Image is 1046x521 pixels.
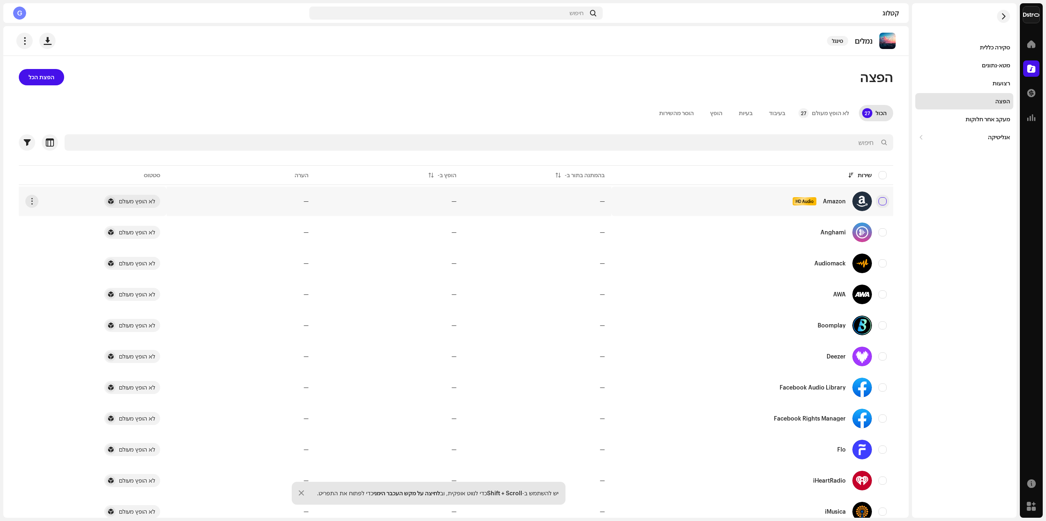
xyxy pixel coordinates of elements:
div: מעקב אחר חלוקות [966,116,1010,122]
div: iHeartRadio [813,478,846,483]
div: Flo [837,447,846,452]
re-m-nav-dropdown: אנליטיקה [915,129,1013,145]
div: AWA [833,292,846,297]
div: לא הופץ מעולם [119,416,155,421]
p: נמלים [855,37,873,45]
div: iMusica [825,509,846,514]
re-m-nav-item: רצועות [915,75,1013,91]
div: לא הופץ מעולם [119,198,155,204]
div: לא הופץ מעולם [119,260,155,266]
re-a-table-badge: — [304,323,308,328]
div: סקירה כללית [980,44,1010,51]
re-a-table-badge: — [304,385,308,390]
span: — [451,478,456,483]
re-a-table-badge: — [304,416,308,421]
div: הופץ ב- [438,171,456,179]
div: לא הופץ מעולם [812,105,849,121]
div: Amazon [823,198,846,204]
span: — [451,198,456,204]
span: — [600,416,605,421]
div: לא הופץ מעולם [119,354,155,359]
div: שירות [858,171,872,179]
re-m-nav-item: סקירה כללית [915,39,1013,56]
strong: Shift + Scroll [487,490,522,497]
div: לא הופץ מעולם [119,509,155,514]
div: לא הופץ מעולם [119,292,155,297]
span: — [451,323,456,328]
div: הוסר מהשירות [659,105,694,121]
input: חיפוש [65,134,893,151]
div: יש להשתמש ב- כדי לנווט אופקית, וב כדי לפתוח את התפריט. [317,490,559,497]
re-a-table-badge: — [304,354,308,359]
div: בעיבוד [769,105,785,121]
span: — [600,447,605,452]
div: G [13,7,26,20]
div: Facebook Rights Manager [774,416,846,421]
re-m-nav-item: הפצה [915,93,1013,109]
strong: לחיצה על מקש העכבר הימני [373,490,440,497]
div: לא הופץ מעולם [119,229,155,235]
span: HD Audio [793,198,816,204]
div: לא הופץ מעולם [119,447,155,452]
div: הופץ [710,105,722,121]
div: Facebook Audio Library [780,385,846,390]
div: Deezer [827,354,846,359]
div: בעיות [739,105,753,121]
button: הפצת הכל [19,69,64,85]
span: — [451,416,456,421]
p-badge: 27 [862,108,872,118]
div: לא הופץ מעולם [119,478,155,483]
span: חיפוש [570,10,583,16]
span: סינגל [827,36,848,46]
span: — [600,229,605,235]
span: — [451,292,456,297]
span: — [600,323,605,328]
span: — [451,229,456,235]
re-a-table-badge: — [304,447,308,452]
span: — [600,478,605,483]
span: — [600,198,605,204]
span: — [600,292,605,297]
div: מטא-נתונים [982,62,1010,69]
span: — [600,260,605,266]
div: הכול [876,105,887,121]
span: — [600,385,605,390]
re-m-nav-item: מטא-נתונים [915,57,1013,73]
span: — [451,447,456,452]
div: רצועות [992,80,1010,87]
re-a-table-badge: — [304,260,308,266]
span: — [451,509,456,514]
div: אנליטיקה [988,134,1010,140]
span: הפצת הכל [29,69,54,85]
re-m-nav-item: מעקב אחר חלוקות [915,111,1013,127]
re-a-table-badge: — [304,292,308,297]
re-a-table-badge: — [304,198,308,204]
p-badge: 27 [798,108,809,118]
img: f14aea68-1bd4-4f28-b46f-cddd6a051620 [879,33,896,49]
span: — [451,385,456,390]
span: הפצה [860,69,893,85]
span: — [600,509,605,514]
re-a-table-badge: — [304,509,308,514]
re-a-table-badge: — [304,478,308,483]
img: a754eb8e-f922-4056-8001-d1d15cdf72ef [1023,7,1039,23]
div: לא הופץ מעולם [119,385,155,390]
div: לא הופץ מעולם [119,323,155,328]
span: — [451,260,456,266]
span: — [600,354,605,359]
div: קטלוג [606,10,899,16]
span: — [451,354,456,359]
div: Audiomack [814,260,846,266]
re-a-table-badge: — [304,229,308,235]
div: הפצה [995,98,1010,105]
div: בהמתנה בתור ב- [565,171,605,179]
div: Boomplay [818,323,846,328]
div: Anghami [820,229,846,235]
